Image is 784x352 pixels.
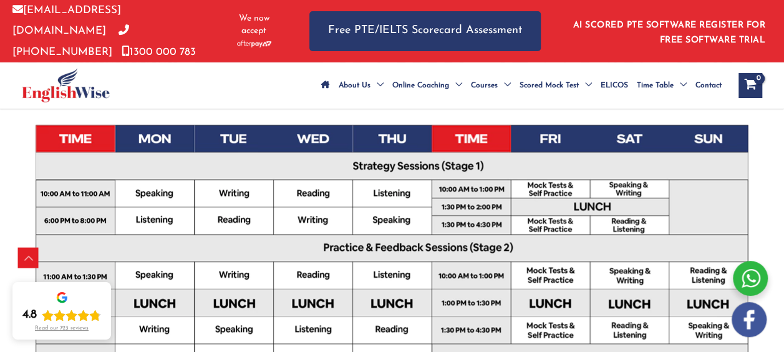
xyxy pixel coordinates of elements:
[370,64,384,107] span: Menu Toggle
[309,11,541,51] a: Free PTE/IELTS Scorecard Assessment
[471,64,498,107] span: Courses
[12,26,129,57] a: [PHONE_NUMBER]
[317,64,726,107] nav: Site Navigation: Main Menu
[566,11,772,51] aside: Header Widget 1
[601,64,628,107] span: ELICOS
[339,64,370,107] span: About Us
[334,64,388,107] a: About UsMenu Toggle
[573,21,766,45] a: AI SCORED PTE SOFTWARE REGISTER FOR FREE SOFTWARE TRIAL
[122,47,196,57] a: 1300 000 783
[449,64,462,107] span: Menu Toggle
[632,64,691,107] a: Time TableMenu Toggle
[738,73,762,98] a: View Shopping Cart, empty
[467,64,515,107] a: CoursesMenu Toggle
[732,302,767,337] img: white-facebook.png
[596,64,632,107] a: ELICOS
[691,64,726,107] a: Contact
[230,12,278,37] span: We now accept
[674,64,687,107] span: Menu Toggle
[392,64,449,107] span: Online Coaching
[22,308,37,323] div: 4.8
[237,41,271,47] img: Afterpay-Logo
[12,5,121,36] a: [EMAIL_ADDRESS][DOMAIN_NAME]
[35,325,89,332] div: Read our 723 reviews
[388,64,467,107] a: Online CoachingMenu Toggle
[637,64,674,107] span: Time Table
[579,64,592,107] span: Menu Toggle
[695,64,722,107] span: Contact
[515,64,596,107] a: Scored Mock TestMenu Toggle
[520,64,579,107] span: Scored Mock Test
[498,64,511,107] span: Menu Toggle
[22,68,110,102] img: cropped-ew-logo
[22,308,101,323] div: Rating: 4.8 out of 5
